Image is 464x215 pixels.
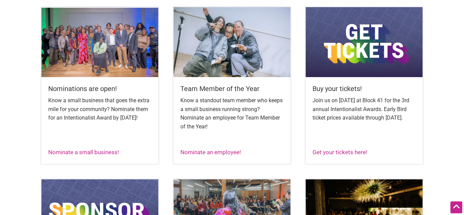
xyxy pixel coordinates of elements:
[48,96,151,122] p: Know a small business that goes the extra mile for your community? Nominate them for an Intention...
[180,96,284,131] p: Know a standout team member who keeps a small business running strong? Nominate an employee for T...
[450,201,462,213] div: Scroll Back to Top
[48,84,151,93] h5: Nominations are open!
[180,84,284,93] h5: Team Member of the Year
[313,149,367,156] a: Get your tickets here!
[313,84,416,93] h5: Buy your tickets!
[313,96,416,122] p: Join us on [DATE] at Block 41 for the 3rd annual Intentionalist Awards. Early Bird ticket prices ...
[180,149,241,156] a: Nominate an employee!
[48,149,119,156] a: Nominate a small business!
